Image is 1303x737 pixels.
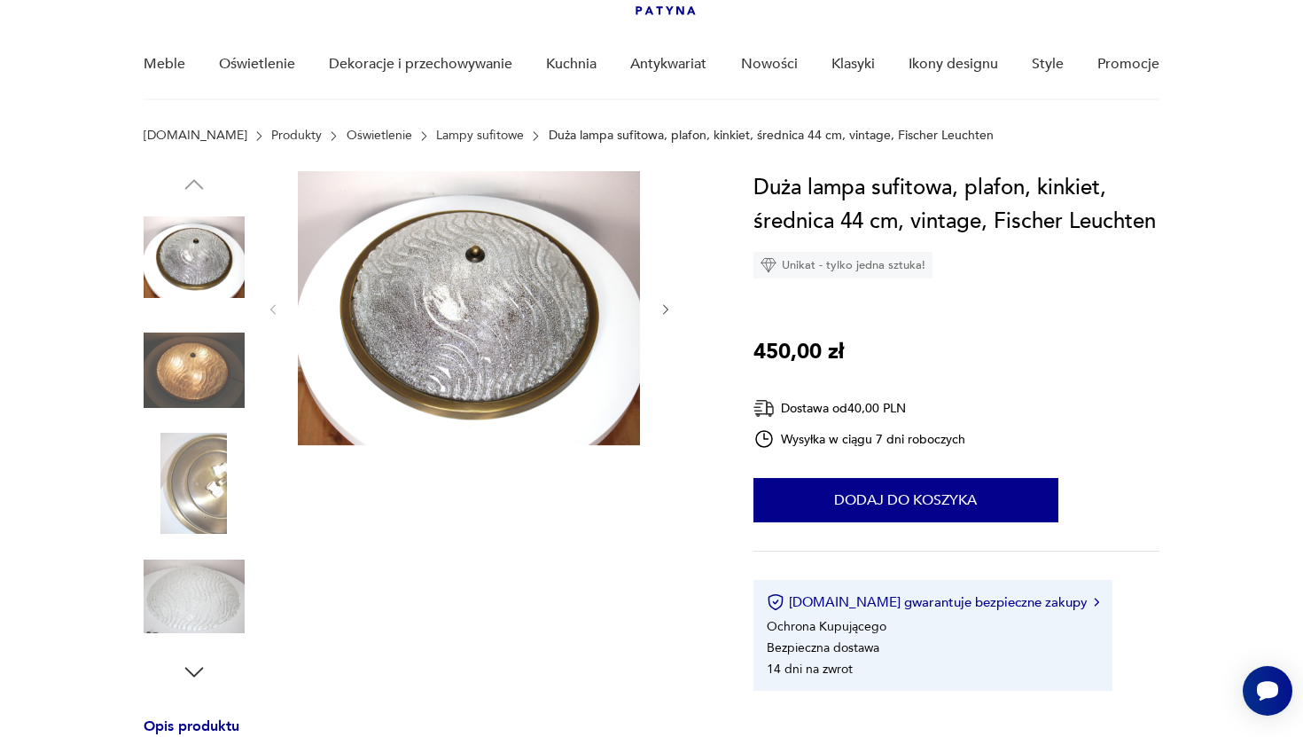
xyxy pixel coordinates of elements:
button: Dodaj do koszyka [753,478,1058,522]
li: Bezpieczna dostawa [767,639,879,656]
a: Meble [144,30,185,98]
p: Duża lampa sufitowa, plafon, kinkiet, średnica 44 cm, vintage, Fischer Leuchten [549,129,994,143]
div: Unikat - tylko jedna sztuka! [753,252,932,278]
img: Zdjęcie produktu Duża lampa sufitowa, plafon, kinkiet, średnica 44 cm, vintage, Fischer Leuchten [144,320,245,421]
a: Antykwariat [630,30,706,98]
a: Kuchnia [546,30,597,98]
a: Promocje [1097,30,1159,98]
img: Zdjęcie produktu Duża lampa sufitowa, plafon, kinkiet, średnica 44 cm, vintage, Fischer Leuchten [298,171,640,445]
img: Ikona strzałki w prawo [1094,598,1099,607]
a: [DOMAIN_NAME] [144,129,247,143]
img: Ikona certyfikatu [767,593,784,611]
a: Klasyki [831,30,875,98]
iframe: Smartsupp widget button [1243,666,1292,716]
li: Ochrona Kupującego [767,618,886,635]
a: Oświetlenie [347,129,412,143]
div: Wysyłka w ciągu 7 dni roboczych [753,428,966,450]
div: Dostawa od 40,00 PLN [753,397,966,419]
a: Ikony designu [909,30,998,98]
h1: Duża lampa sufitowa, plafon, kinkiet, średnica 44 cm, vintage, Fischer Leuchten [753,171,1160,239]
p: 450,00 zł [753,335,844,369]
li: 14 dni na zwrot [767,661,853,678]
a: Nowości [741,30,798,98]
a: Produkty [271,129,322,143]
a: Oświetlenie [219,30,295,98]
a: Dekoracje i przechowywanie [329,30,512,98]
img: Zdjęcie produktu Duża lampa sufitowa, plafon, kinkiet, średnica 44 cm, vintage, Fischer Leuchten [144,433,245,534]
img: Zdjęcie produktu Duża lampa sufitowa, plafon, kinkiet, średnica 44 cm, vintage, Fischer Leuchten [144,207,245,308]
a: Lampy sufitowe [436,129,524,143]
a: Style [1032,30,1064,98]
img: Ikona dostawy [753,397,775,419]
img: Ikona diamentu [761,257,776,273]
button: [DOMAIN_NAME] gwarantuje bezpieczne zakupy [767,593,1099,611]
img: Zdjęcie produktu Duża lampa sufitowa, plafon, kinkiet, średnica 44 cm, vintage, Fischer Leuchten [144,546,245,647]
